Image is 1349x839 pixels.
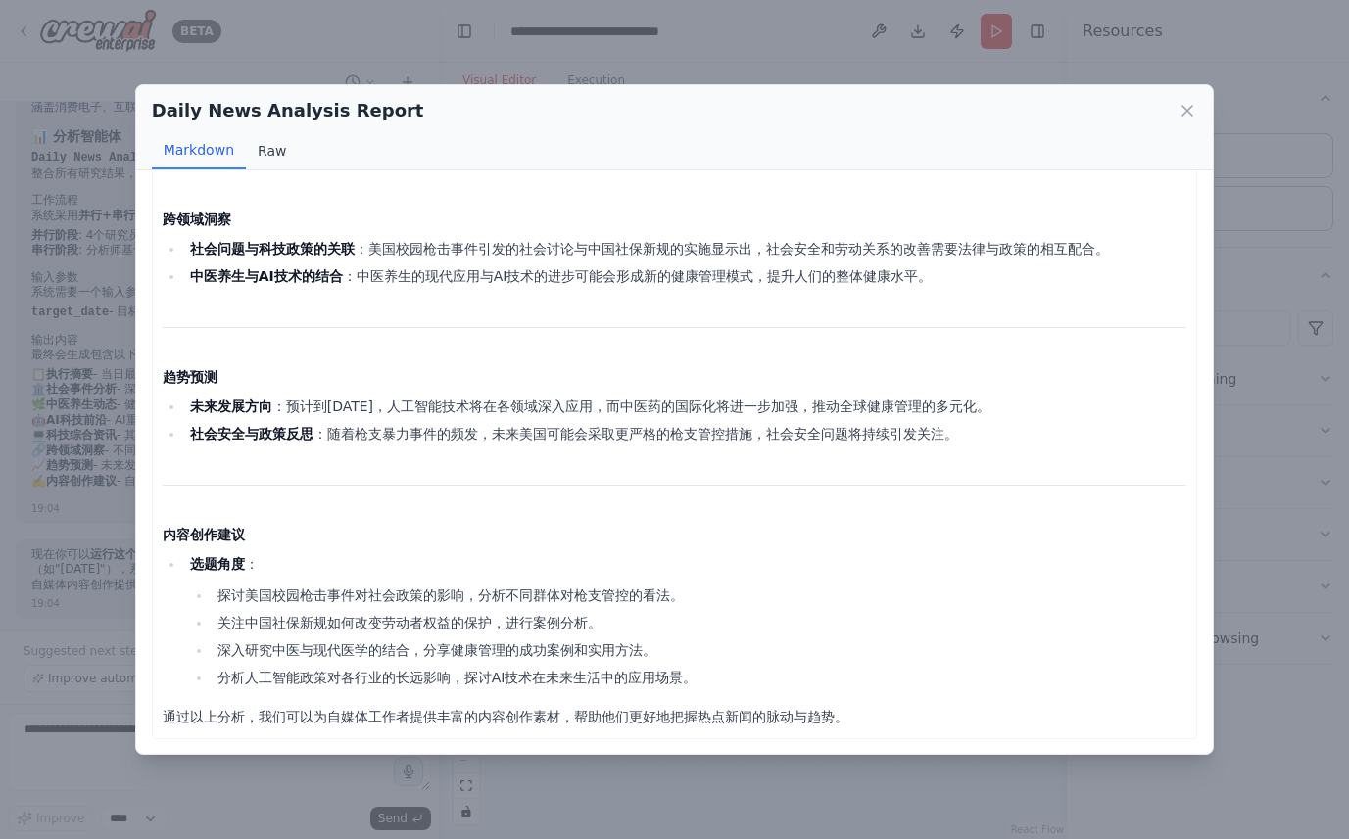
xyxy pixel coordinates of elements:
[212,611,1187,634] li: 关注中国社保新规如何改变劳动者权益的保护，进行案例分析。
[212,638,1187,662] li: 深入研究中医与现代医学的结合，分享健康管理的成功案例和实用方法。
[184,264,1187,288] li: ：中医养生的现代应用与AI技术的进步可能会形成新的健康管理模式，提升人们的整体健康水平。
[152,132,246,169] button: Markdown
[163,705,1187,728] p: 通过以上分析，我们可以为自媒体工作者提供丰富的内容创作素材，帮助他们更好地把握热点新闻的脉动与趋势。
[212,666,1187,689] li: 分析人工智能政策对各行业的长远影响，探讨AI技术在未来生活中的应用场景。
[190,426,313,442] strong: 社会安全与政策反思
[190,268,343,284] strong: 中医养生与AI技术的结合
[184,395,1187,418] li: ：预计到[DATE]，人工智能技术将在各领域深入应用，而中医药的国际化将进一步加强，推动全球健康管理的多元化。
[190,241,355,256] strong: 社会问题与科技政策的关联
[163,210,1187,229] h4: 跨领域洞察
[190,556,245,572] strong: 选题角度
[184,237,1187,260] li: ：美国校园枪击事件引发的社会讨论与中国社保新规的实施显示出，社会安全和劳动关系的改善需要法律与政策的相互配合。
[212,583,1187,607] li: 探讨美国校园枪击事件对社会政策的影响，分析不同群体对枪支管控的看法。
[190,398,272,414] strong: 未来发展方向
[184,552,1187,689] li: ：
[184,422,1187,445] li: ：随着枪支暴力事件的频发，未来美国可能会采取更严格的枪支管控措施，社会安全问题将持续引发关注。
[163,525,1187,544] h4: 内容创作建议
[163,367,1187,387] h4: 趋势预测
[246,132,298,169] button: Raw
[152,97,424,124] h2: Daily News Analysis Report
